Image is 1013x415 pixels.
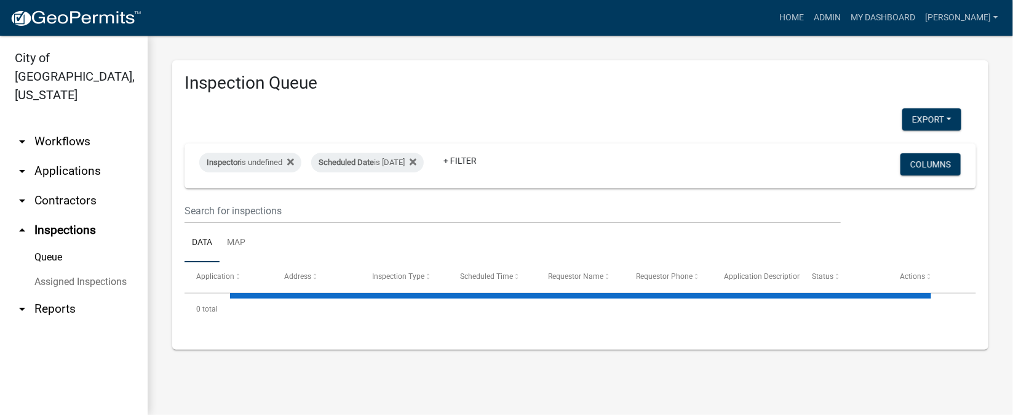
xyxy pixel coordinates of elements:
span: Requestor Phone [636,272,693,281]
span: Inspector [207,158,240,167]
datatable-header-cell: Address [272,262,360,292]
a: Admin [809,6,846,30]
span: Requestor Name [548,272,603,281]
datatable-header-cell: Application Description [712,262,800,292]
i: arrow_drop_down [15,164,30,179]
span: Scheduled Time [460,272,513,281]
datatable-header-cell: Requestor Phone [624,262,712,292]
a: Data [185,224,220,263]
datatable-header-cell: Application [185,262,272,292]
div: is [DATE] [311,153,424,172]
datatable-header-cell: Actions [888,262,976,292]
span: Inspection Type [372,272,424,281]
i: arrow_drop_down [15,302,30,316]
span: Scheduled Date [319,158,374,167]
h3: Inspection Queue [185,73,976,94]
a: [PERSON_NAME] [920,6,1003,30]
a: My Dashboard [846,6,920,30]
a: Home [774,6,809,30]
i: arrow_drop_down [15,134,30,149]
datatable-header-cell: Status [800,262,888,292]
span: Application [196,272,234,281]
input: Search for inspections [185,198,841,224]
datatable-header-cell: Scheduled Time [448,262,536,292]
datatable-header-cell: Requestor Name [536,262,624,292]
a: Map [220,224,253,263]
span: Application Description [724,272,801,281]
datatable-header-cell: Inspection Type [360,262,448,292]
i: arrow_drop_down [15,193,30,208]
i: arrow_drop_up [15,223,30,238]
div: is undefined [199,153,301,172]
span: Status [812,272,833,281]
a: + Filter [434,150,487,172]
span: Actions [900,272,925,281]
button: Export [902,108,961,131]
button: Columns [900,153,961,175]
span: Address [284,272,311,281]
div: 0 total [185,294,976,324]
